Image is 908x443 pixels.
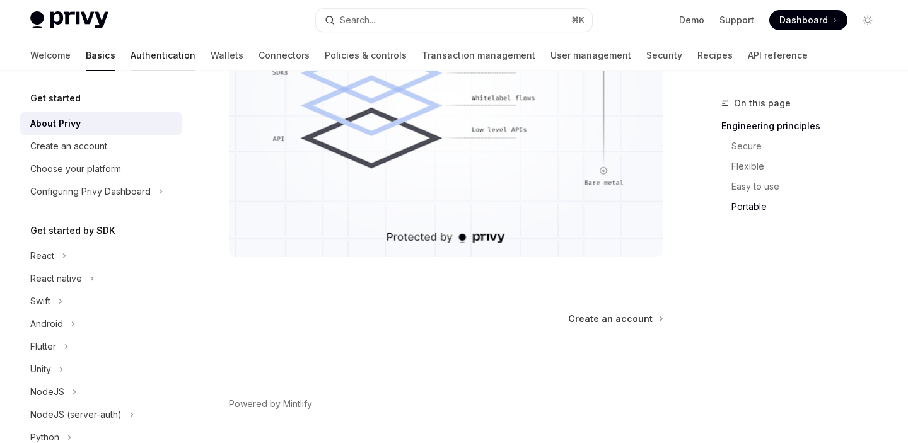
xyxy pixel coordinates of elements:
[30,40,71,71] a: Welcome
[30,294,50,309] div: Swift
[731,176,888,197] a: Easy to use
[697,40,733,71] a: Recipes
[858,10,878,30] button: Toggle dark mode
[30,407,122,422] div: NodeJS (server-auth)
[30,184,151,199] div: Configuring Privy Dashboard
[20,135,182,158] a: Create an account
[422,40,535,71] a: Transaction management
[679,14,704,26] a: Demo
[20,112,182,135] a: About Privy
[646,40,682,71] a: Security
[779,14,828,26] span: Dashboard
[30,161,121,176] div: Choose your platform
[20,158,182,180] a: Choose your platform
[30,384,64,400] div: NodeJS
[30,11,108,29] img: light logo
[229,398,312,410] a: Powered by Mintlify
[30,91,81,106] h5: Get started
[721,116,888,136] a: Engineering principles
[731,197,888,217] a: Portable
[30,223,115,238] h5: Get started by SDK
[550,40,631,71] a: User management
[30,116,81,131] div: About Privy
[568,313,662,325] a: Create an account
[568,313,653,325] span: Create an account
[30,139,107,154] div: Create an account
[719,14,754,26] a: Support
[259,40,310,71] a: Connectors
[769,10,847,30] a: Dashboard
[731,156,888,176] a: Flexible
[86,40,115,71] a: Basics
[211,40,243,71] a: Wallets
[325,40,407,71] a: Policies & controls
[340,13,375,28] div: Search...
[30,362,51,377] div: Unity
[316,9,591,32] button: Search...⌘K
[731,136,888,156] a: Secure
[734,96,791,111] span: On this page
[571,15,585,25] span: ⌘ K
[30,339,56,354] div: Flutter
[30,316,63,331] div: Android
[30,248,54,263] div: React
[30,271,82,286] div: React native
[131,40,195,71] a: Authentication
[748,40,808,71] a: API reference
